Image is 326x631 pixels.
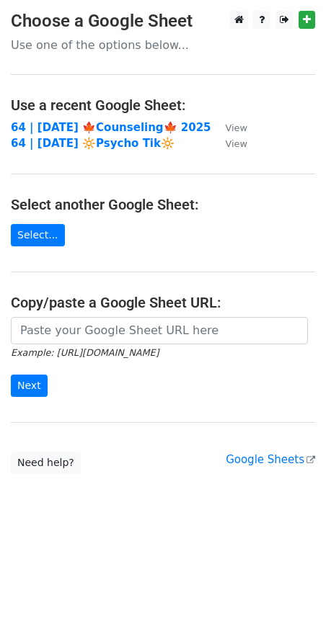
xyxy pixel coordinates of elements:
input: Next [11,375,48,397]
small: View [226,138,247,149]
input: Paste your Google Sheet URL here [11,317,308,344]
h3: Choose a Google Sheet [11,11,315,32]
a: Google Sheets [226,453,315,466]
a: View [211,137,247,150]
h4: Use a recent Google Sheet: [11,97,315,114]
h4: Select another Google Sheet: [11,196,315,213]
p: Use one of the options below... [11,37,315,53]
a: Select... [11,224,65,246]
h4: Copy/paste a Google Sheet URL: [11,294,315,311]
a: Need help? [11,452,81,474]
a: View [211,121,247,134]
small: Example: [URL][DOMAIN_NAME] [11,347,159,358]
a: 64 | [DATE] 🍁Counseling🍁 2025 [11,121,211,134]
small: View [226,122,247,133]
a: 64 | [DATE] 🔆Psycho Tik🔆 [11,137,175,150]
